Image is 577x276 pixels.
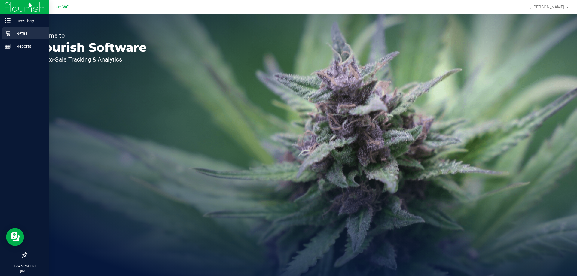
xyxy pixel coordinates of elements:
[32,32,147,38] p: Welcome to
[54,5,69,10] span: Jax WC
[6,228,24,246] iframe: Resource center
[5,43,11,49] inline-svg: Reports
[527,5,566,9] span: Hi, [PERSON_NAME]!
[11,17,47,24] p: Inventory
[11,30,47,37] p: Retail
[5,30,11,36] inline-svg: Retail
[11,43,47,50] p: Reports
[3,263,47,269] p: 12:45 PM EDT
[5,17,11,23] inline-svg: Inventory
[32,41,147,53] p: Flourish Software
[3,269,47,273] p: [DATE]
[32,56,147,62] p: Seed-to-Sale Tracking & Analytics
